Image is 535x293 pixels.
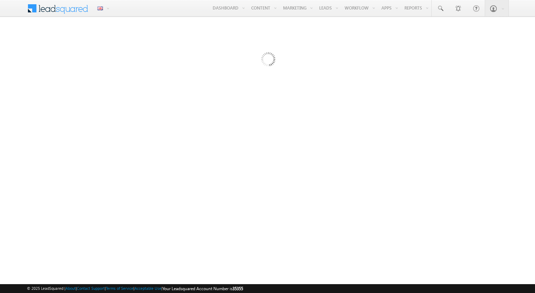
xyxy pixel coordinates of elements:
img: Loading... [231,24,304,97]
a: About [65,286,76,291]
a: Terms of Service [106,286,133,291]
a: Acceptable Use [134,286,161,291]
a: Contact Support [77,286,105,291]
span: © 2025 LeadSquared | | | | | [27,285,243,292]
span: Your Leadsquared Account Number is [162,286,243,291]
span: 35355 [232,286,243,291]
